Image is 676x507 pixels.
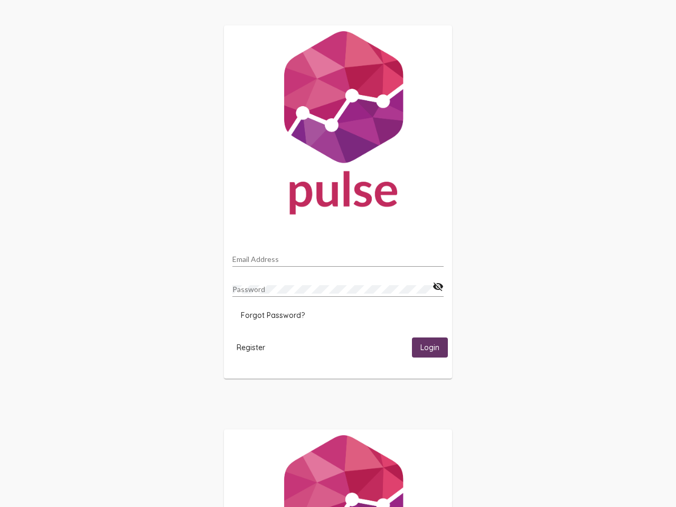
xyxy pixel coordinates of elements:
button: Forgot Password? [232,306,313,325]
span: Forgot Password? [241,311,305,320]
img: Pulse For Good Logo [224,25,452,225]
button: Register [228,337,274,357]
span: Login [420,343,439,353]
button: Login [412,337,448,357]
mat-icon: visibility_off [433,280,444,293]
span: Register [237,343,265,352]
